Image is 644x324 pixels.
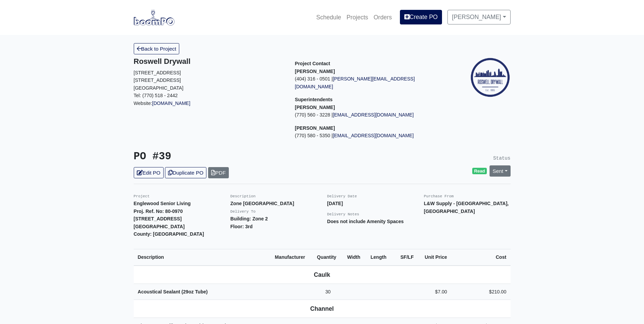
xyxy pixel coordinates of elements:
[134,150,317,163] h3: PO #39
[327,212,360,216] small: Delivery Notes
[231,201,294,206] strong: Zone [GEOGRAPHIC_DATA]
[134,76,285,84] p: [STREET_ADDRESS]
[134,209,183,214] strong: Proj. Ref. No: 80-0970
[134,249,271,265] th: Description
[134,216,182,221] strong: [STREET_ADDRESS]
[371,10,394,25] a: Orders
[327,201,343,206] strong: [DATE]
[134,84,285,92] p: [GEOGRAPHIC_DATA]
[493,156,511,161] small: Status
[424,200,511,215] p: L&W Supply - [GEOGRAPHIC_DATA], [GEOGRAPHIC_DATA]
[231,210,256,214] small: Delivery To
[134,194,150,198] small: Project
[313,10,344,25] a: Schedule
[295,105,335,110] strong: [PERSON_NAME]
[134,224,185,229] strong: [GEOGRAPHIC_DATA]
[134,92,285,100] p: Tel: (770) 518 - 2442
[295,61,330,66] span: Project Contact
[152,101,190,106] a: [DOMAIN_NAME]
[400,10,442,24] a: Create PO
[314,271,330,278] b: Caulk
[295,97,333,102] span: Superintendents
[424,194,454,198] small: Purchase From
[138,289,208,294] strong: Acoustical Sealant (29oz Tube)
[327,194,357,198] small: Delivery Date
[344,10,371,25] a: Projects
[472,168,487,175] span: Read
[134,57,285,66] h5: Roswell Drywall
[165,167,206,178] a: Duplicate PO
[295,132,446,140] p: (770) 580 - 5350 |
[134,231,204,237] strong: County: [GEOGRAPHIC_DATA]
[295,111,446,119] p: (770) 560 - 3228 |
[418,284,451,300] td: $7.00
[295,76,415,89] a: [PERSON_NAME][EMAIL_ADDRESS][DOMAIN_NAME]
[134,43,180,54] a: Back to Project
[134,10,174,25] img: boomPO
[451,249,511,265] th: Cost
[295,75,446,90] p: (404) 316 - 0501 |
[208,167,229,178] a: PDF
[447,10,510,24] a: [PERSON_NAME]
[313,284,343,300] td: 30
[134,69,285,77] p: [STREET_ADDRESS]
[343,249,366,265] th: Width
[333,133,414,138] a: [EMAIL_ADDRESS][DOMAIN_NAME]
[134,57,285,107] div: Website:
[313,249,343,265] th: Quantity
[295,69,335,74] strong: [PERSON_NAME]
[134,201,191,206] strong: Englewood Senior Living
[231,194,256,198] small: Description
[231,224,253,229] strong: Floor: 3rd
[451,284,511,300] td: $210.00
[310,305,334,312] b: Channel
[393,249,418,265] th: SF/LF
[327,219,404,224] strong: Does not include Amenity Spaces
[333,112,414,118] a: [EMAIL_ADDRESS][DOMAIN_NAME]
[295,125,335,131] strong: [PERSON_NAME]
[490,165,511,177] a: Sent
[271,249,313,265] th: Manufacturer
[231,216,268,221] strong: Building: Zone 2
[366,249,393,265] th: Length
[134,167,164,178] a: Edit PO
[418,249,451,265] th: Unit Price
